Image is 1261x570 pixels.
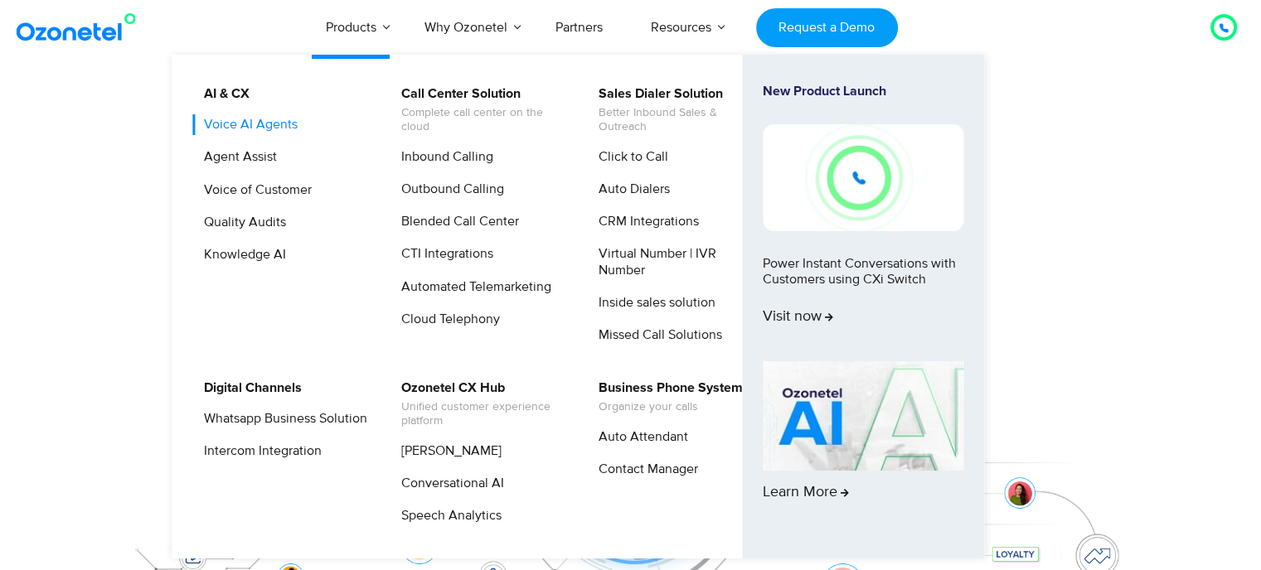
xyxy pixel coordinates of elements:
[390,244,496,264] a: CTI Integrations
[401,400,565,428] span: Unified customer experience platform
[588,211,701,232] a: CRM Integrations
[113,105,1149,158] div: Orchestrate Intelligent
[390,505,504,526] a: Speech Analytics
[588,244,764,280] a: Virtual Number | IVR Number
[193,408,370,429] a: Whatsapp Business Solution
[113,229,1149,247] div: Turn every conversation into a growth engine for your enterprise.
[599,106,762,134] span: Better Inbound Sales & Outreach
[588,325,725,345] a: Missed Call Solutions
[588,147,671,167] a: Click to Call
[763,308,833,326] span: Visit now
[390,211,521,232] a: Blended Call Center
[193,147,279,167] a: Agent Assist
[763,361,963,471] img: AI
[390,147,496,167] a: Inbound Calling
[193,441,324,461] a: Intercom Integration
[193,212,289,233] a: Quality Audits
[193,378,304,399] a: Digital Channels
[390,84,567,137] a: Call Center SolutionComplete call center on the cloud
[390,277,554,297] a: Automated Telemarketing
[193,114,300,135] a: Voice AI Agents
[763,361,963,530] a: Learn More
[756,8,898,47] a: Request a Demo
[763,84,963,355] a: New Product LaunchPower Instant Conversations with Customers using CXi SwitchVisit now
[588,84,764,137] a: Sales Dialer SolutionBetter Inbound Sales & Outreach
[113,148,1149,228] div: Customer Experiences
[763,124,963,230] img: New-Project-17.png
[588,427,691,447] a: Auto Attendant
[390,179,507,200] a: Outbound Calling
[588,179,672,200] a: Auto Dialers
[193,244,289,265] a: Knowledge AI
[390,309,502,330] a: Cloud Telephony
[401,106,565,134] span: Complete call center on the cloud
[390,473,507,494] a: Conversational AI
[390,441,504,461] a: [PERSON_NAME]
[588,378,745,417] a: Business Phone SystemOrganize your calls
[193,180,314,200] a: Voice of Customer
[763,484,849,502] span: Learn More
[588,459,701,480] a: Contact Manager
[193,84,252,104] a: AI & CX
[390,378,567,431] a: Ozonetel CX HubUnified customer experience platform
[588,292,718,313] a: Inside sales solution
[599,400,743,414] span: Organize your calls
